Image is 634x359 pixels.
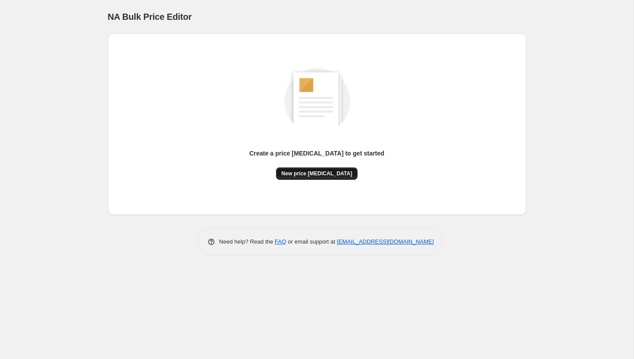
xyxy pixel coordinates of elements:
span: Need help? Read the [219,238,275,245]
span: or email support at [286,238,337,245]
span: New price [MEDICAL_DATA] [281,170,352,177]
button: New price [MEDICAL_DATA] [276,167,358,180]
a: [EMAIL_ADDRESS][DOMAIN_NAME] [337,238,434,245]
span: NA Bulk Price Editor [108,12,192,22]
p: Create a price [MEDICAL_DATA] to get started [249,149,384,158]
a: FAQ [275,238,286,245]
